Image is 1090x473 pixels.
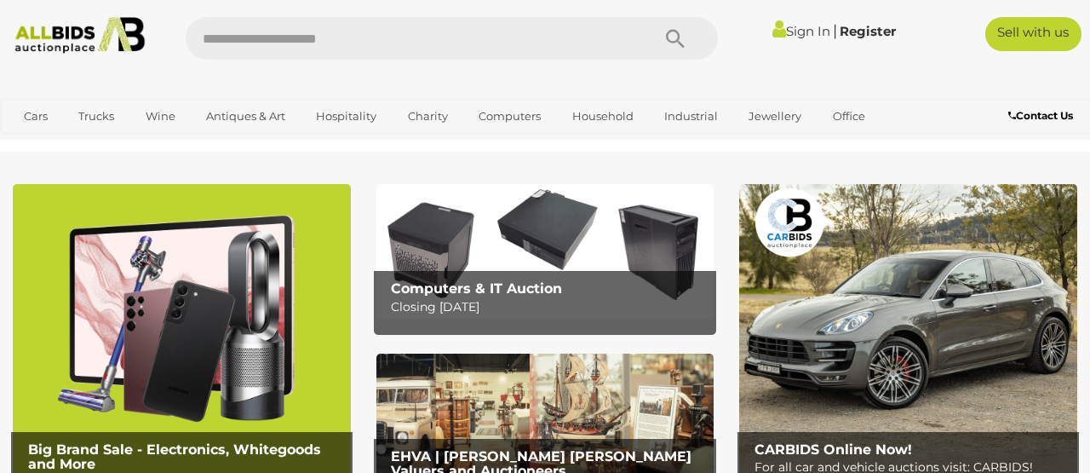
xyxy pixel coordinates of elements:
b: Contact Us [1008,109,1073,122]
a: Register [840,23,896,39]
button: Search [633,17,718,60]
a: [GEOGRAPHIC_DATA] [78,130,221,159]
a: Antiques & Art [195,102,296,130]
img: Computers & IT Auction [376,184,714,320]
a: Sports [13,130,70,159]
a: Sell with us [985,17,1081,51]
b: Big Brand Sale - Electronics, Whitegoods and More [28,441,321,473]
b: CARBIDS Online Now! [754,441,912,458]
a: Charity [397,102,459,130]
a: Wine [135,102,186,130]
a: Trucks [67,102,125,130]
a: Computers [468,102,552,130]
p: Closing [DATE] [391,297,707,318]
b: Computers & IT Auction [391,280,562,297]
a: Industrial [653,102,729,130]
a: Computers & IT Auction Computers & IT Auction Closing [DATE] [376,184,714,320]
a: Hospitality [305,102,387,130]
a: Jewellery [737,102,812,130]
a: Household [561,102,645,130]
a: Contact Us [1008,107,1077,125]
img: Allbids.com.au [8,17,152,54]
a: Office [822,102,876,130]
a: Cars [13,102,59,130]
span: | [833,21,837,40]
a: Sign In [772,23,830,39]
